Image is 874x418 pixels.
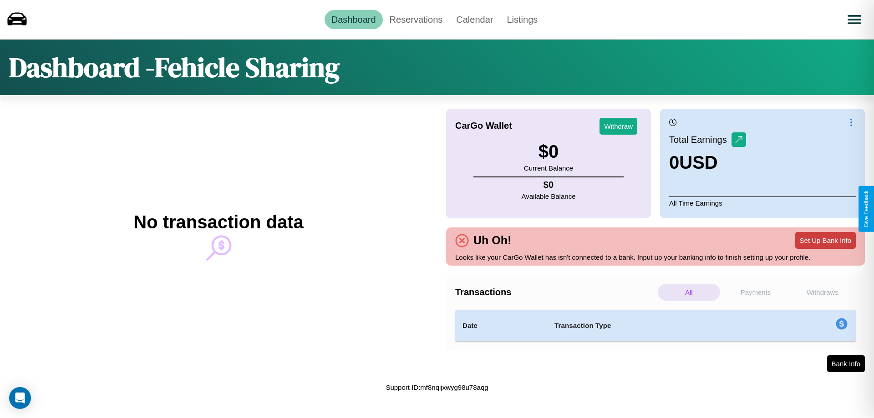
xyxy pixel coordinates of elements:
[669,196,856,209] p: All Time Earnings
[9,49,340,86] h1: Dashboard - Fehicle Sharing
[9,387,31,409] div: Open Intercom Messenger
[455,121,512,131] h4: CarGo Wallet
[827,355,865,372] button: Bank Info
[325,10,383,29] a: Dashboard
[133,212,303,232] h2: No transaction data
[791,284,854,301] p: Withdraws
[524,141,573,162] h3: $ 0
[795,232,856,249] button: Set Up Bank Info
[469,234,516,247] h4: Uh Oh!
[455,251,856,263] p: Looks like your CarGo Wallet has isn't connected to a bank. Input up your banking info to finish ...
[658,284,720,301] p: All
[524,162,573,174] p: Current Balance
[383,10,450,29] a: Reservations
[669,131,732,148] p: Total Earnings
[455,310,856,342] table: simple table
[842,7,867,32] button: Open menu
[554,320,761,331] h4: Transaction Type
[449,10,500,29] a: Calendar
[522,180,576,190] h4: $ 0
[522,190,576,202] p: Available Balance
[725,284,787,301] p: Payments
[863,191,869,227] div: Give Feedback
[669,152,746,173] h3: 0 USD
[455,287,655,297] h4: Transactions
[386,381,488,393] p: Support ID: mf8nqijxwyg98u78aqg
[500,10,544,29] a: Listings
[600,118,637,135] button: Withdraw
[462,320,540,331] h4: Date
